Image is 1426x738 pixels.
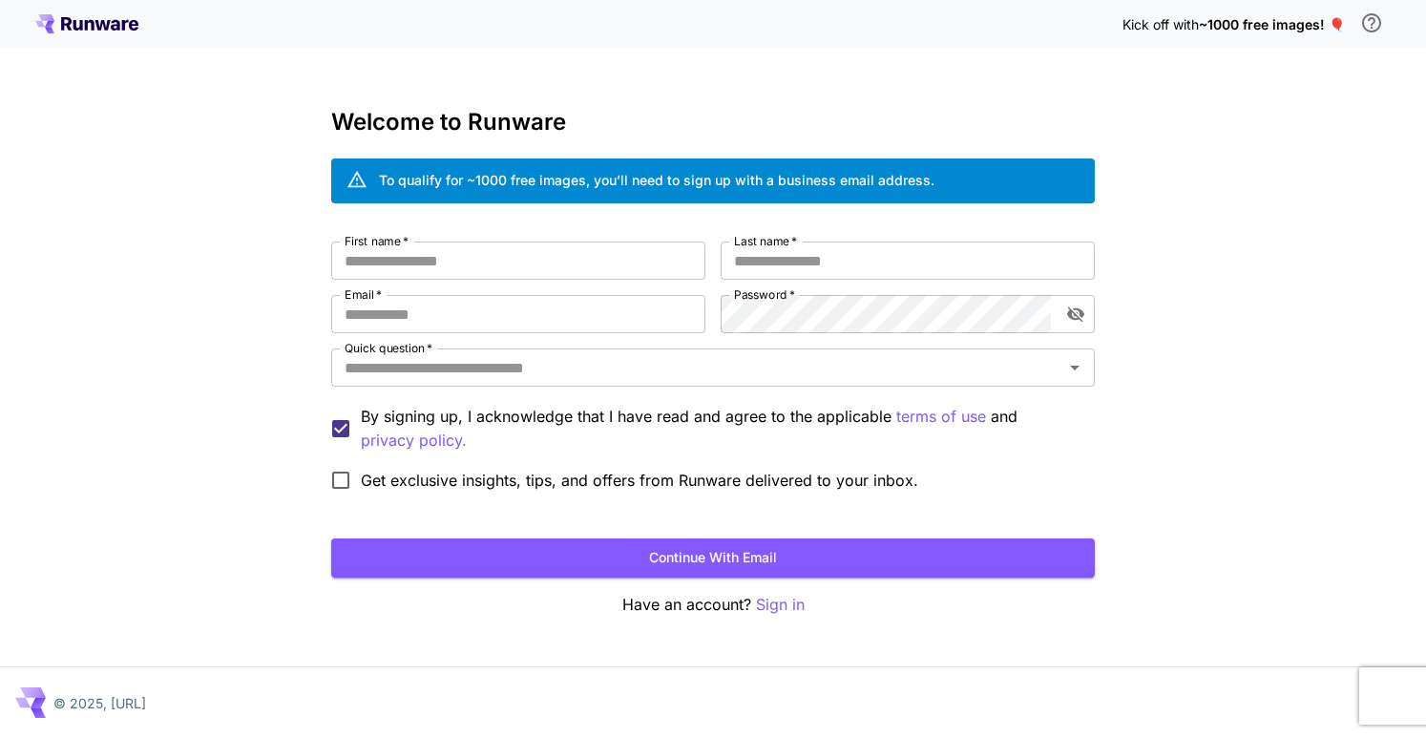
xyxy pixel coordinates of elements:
span: Kick off with [1122,16,1199,32]
div: To qualify for ~1000 free images, you’ll need to sign up with a business email address. [379,170,934,190]
span: Get exclusive insights, tips, and offers from Runware delivered to your inbox. [361,469,918,492]
p: By signing up, I acknowledge that I have read and agree to the applicable and [361,405,1080,453]
button: Open [1061,354,1088,381]
label: Last name [734,233,797,249]
p: privacy policy. [361,429,467,453]
button: toggle password visibility [1059,297,1093,331]
p: Have an account? [331,593,1095,617]
button: By signing up, I acknowledge that I have read and agree to the applicable and privacy policy. [896,405,986,429]
p: © 2025, [URL] [53,693,146,713]
p: terms of use [896,405,986,429]
button: Continue with email [331,538,1095,578]
label: Quick question [345,340,432,356]
label: Email [345,286,382,303]
button: In order to qualify for free credit, you need to sign up with a business email address and click ... [1353,4,1391,42]
button: By signing up, I acknowledge that I have read and agree to the applicable terms of use and [361,429,467,453]
button: Sign in [756,593,805,617]
h3: Welcome to Runware [331,109,1095,136]
label: Password [734,286,795,303]
label: First name [345,233,409,249]
span: ~1000 free images! 🎈 [1199,16,1345,32]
